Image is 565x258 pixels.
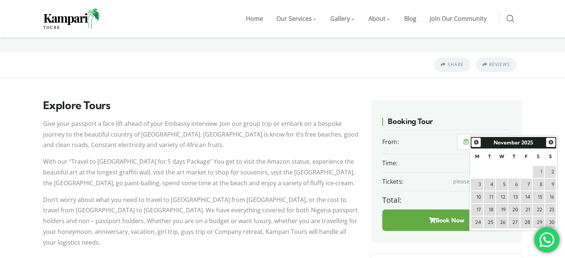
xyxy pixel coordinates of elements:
[473,139,479,145] span: Previous
[475,154,479,159] span: Monday
[484,204,495,216] a: 18
[533,204,544,216] a: 22
[434,58,470,72] a: Share
[534,227,559,252] div: 'Chat
[545,191,556,203] a: 16
[537,154,540,159] span: Saturday
[525,154,527,159] span: Friday
[276,14,312,23] span: Our Services
[496,191,507,203] a: 12
[449,176,511,187] div: please, select date first
[382,117,511,130] h3: Booking Tour
[508,179,520,190] a: 6
[488,154,491,159] span: Tuesday
[382,158,503,169] label: Time:
[476,58,517,72] a: Reviews
[330,14,350,23] span: Gallery
[496,204,507,216] a: 19
[382,176,449,187] label: Tickets:
[368,14,386,23] span: About
[508,216,520,228] a: 27
[496,179,507,190] a: 5
[471,179,483,190] a: 3
[496,216,507,228] a: 26
[508,191,520,203] a: 13
[533,179,544,190] a: 8
[520,179,532,190] a: 7
[533,191,544,203] a: 15
[484,191,495,203] a: 11
[43,195,360,248] p: Don’t worry about what you need to travel to [GEOGRAPHIC_DATA] from [GEOGRAPHIC_DATA], or the cos...
[545,166,556,178] a: 2
[484,216,495,228] a: 25
[382,209,511,231] button: Book Now
[484,179,495,190] a: 4
[471,191,483,203] a: 10
[471,204,483,216] a: 17
[246,14,263,23] span: Home
[43,118,360,150] p: Give your passport a face lift ahead of your Embassy interview. Join our group trip or embark on ...
[545,216,556,228] a: 30
[43,9,101,29] img: Home
[549,154,552,159] span: Sunday
[521,139,533,146] span: 2025
[430,14,487,23] span: Join Our Community
[43,100,360,111] h2: Explore Tours
[520,204,532,216] a: 21
[471,138,481,147] a: Previous
[43,156,360,188] p: With our “Travel to [GEOGRAPHIC_DATA] for 5 days Package” You get to visit the Amazon statue, exp...
[545,179,556,190] a: 9
[545,204,556,216] a: 23
[382,195,401,206] label: Total:
[520,216,532,228] a: 28
[548,139,554,145] span: Next
[512,154,515,159] span: Thursday
[471,216,483,228] a: 24
[508,204,520,216] a: 20
[533,166,544,178] a: 1
[404,14,416,23] span: Blog
[499,154,504,159] span: Wednesday
[520,191,532,203] a: 14
[546,138,555,147] a: Next
[533,216,544,228] a: 29
[494,139,520,146] span: November
[382,137,457,147] label: From:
